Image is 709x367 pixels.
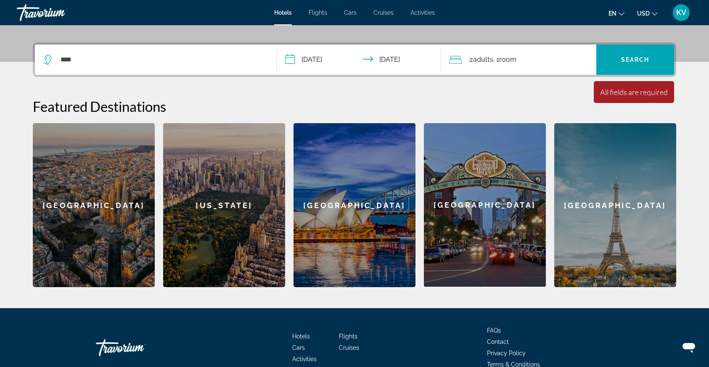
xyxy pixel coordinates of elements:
a: [US_STATE] [163,123,285,287]
iframe: Button to launch messaging window [675,333,702,360]
span: Adults [473,55,493,63]
h2: Featured Destinations [33,98,676,115]
button: Change currency [637,7,658,19]
a: Cruises [339,344,359,351]
span: USD [637,10,650,17]
span: en [608,10,616,17]
a: Hotels [274,9,292,16]
div: All fields are required [600,87,668,97]
button: Search [596,45,674,75]
a: Cars [344,9,357,16]
a: Contact [487,338,509,345]
span: 2 [469,54,493,66]
span: KV [676,8,686,17]
a: Hotels [292,333,310,340]
a: Activities [410,9,435,16]
a: Activities [292,356,317,362]
a: Flights [309,9,327,16]
span: Search [621,56,650,63]
a: [GEOGRAPHIC_DATA] [554,123,676,287]
a: [GEOGRAPHIC_DATA] [33,123,155,287]
button: Travelers: 2 adults, 0 children [441,45,596,75]
a: Cruises [373,9,394,16]
a: [GEOGRAPHIC_DATA] [424,123,546,287]
a: Travorium [96,335,180,360]
a: Flights [339,333,357,340]
span: , 1 [493,54,516,66]
a: Travorium [17,2,101,24]
span: Room [499,55,516,63]
a: Privacy Policy [487,350,526,356]
a: Cars [292,344,305,351]
button: User Menu [670,4,692,21]
div: Search widget [35,45,674,75]
a: FAQs [487,327,501,334]
a: [GEOGRAPHIC_DATA] [294,123,415,287]
button: Check-in date: Oct 18, 2025 Check-out date: Oct 20, 2025 [277,45,441,75]
button: Change language [608,7,624,19]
